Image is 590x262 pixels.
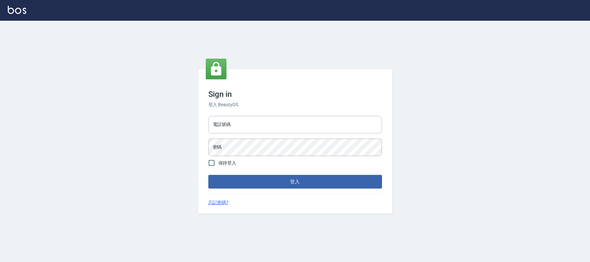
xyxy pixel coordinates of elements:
[208,199,229,206] a: 忘記密碼?
[218,160,237,166] span: 保持登入
[208,90,382,99] h3: Sign in
[8,6,26,14] img: Logo
[208,175,382,188] button: 登入
[208,101,382,108] h6: 登入 BeautyOS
